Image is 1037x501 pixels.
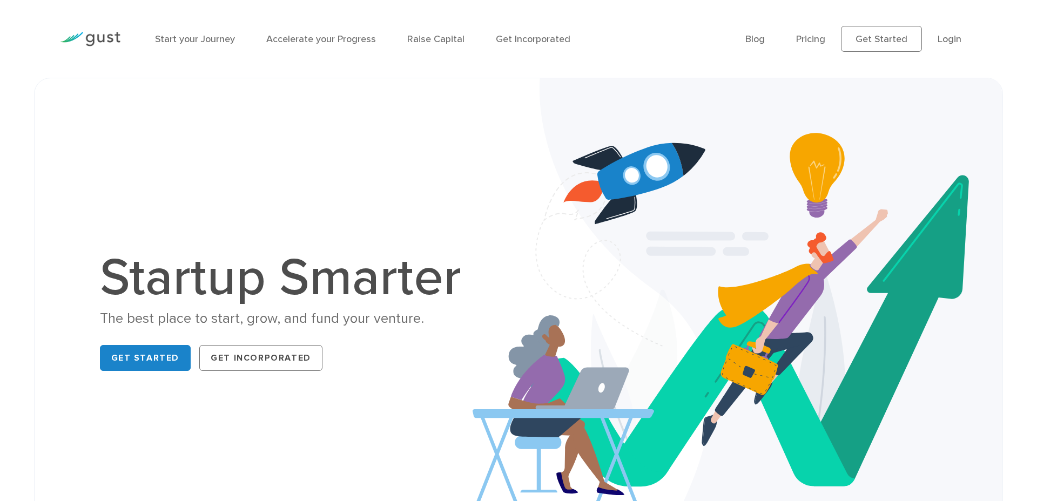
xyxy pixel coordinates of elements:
a: Pricing [796,33,825,45]
img: Gust Logo [60,32,120,46]
a: Get Started [841,26,922,52]
a: Accelerate your Progress [266,33,376,45]
a: Blog [745,33,765,45]
a: Get Incorporated [199,345,322,371]
a: Raise Capital [407,33,464,45]
div: The best place to start, grow, and fund your venture. [100,309,473,328]
a: Get Incorporated [496,33,570,45]
a: Login [938,33,961,45]
a: Start your Journey [155,33,235,45]
a: Get Started [100,345,191,371]
h1: Startup Smarter [100,252,473,304]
